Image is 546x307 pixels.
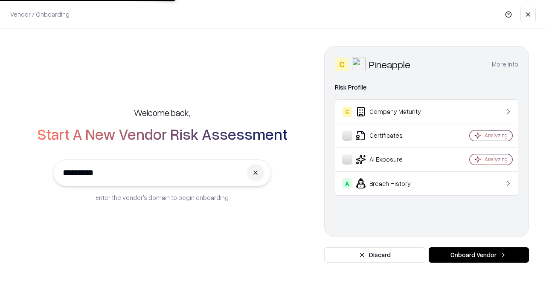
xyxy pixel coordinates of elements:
[335,82,518,93] div: Risk Profile
[342,107,352,117] div: C
[96,193,229,202] p: Enter the vendor’s domain to begin onboarding
[369,58,410,71] div: Pineapple
[429,247,529,263] button: Onboard Vendor
[342,107,444,117] div: Company Maturity
[485,156,508,163] div: Analyzing
[324,247,425,263] button: Discard
[342,154,444,165] div: AI Exposure
[352,58,366,71] img: Pineapple
[134,107,190,119] h5: Welcome back,
[10,10,70,19] p: Vendor / Onboarding
[485,132,508,139] div: Analyzing
[342,130,444,141] div: Certificates
[492,57,518,72] button: More info
[37,125,288,142] h2: Start A New Vendor Risk Assessment
[335,58,349,71] div: C
[342,178,352,188] div: A
[342,178,444,188] div: Breach History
